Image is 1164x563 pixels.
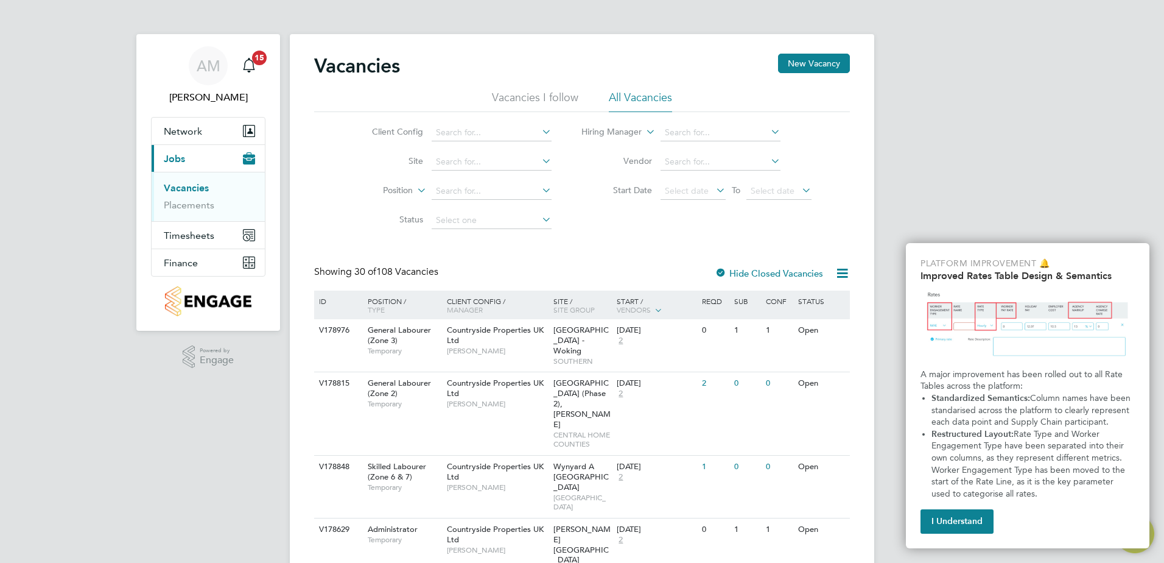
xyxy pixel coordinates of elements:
span: [PERSON_NAME] [447,346,547,356]
div: Improved Rate Table Semantics [906,243,1149,548]
span: Column names have been standarised across the platform to clearly represent each data point and S... [931,393,1133,427]
button: New Vacancy [778,54,850,73]
div: Sub [731,291,763,311]
div: Status [795,291,848,311]
span: Administrator [368,524,418,534]
span: Jobs [164,153,185,165]
div: Conf [763,291,794,311]
span: 2 [617,389,625,399]
div: 0 [699,319,731,342]
a: Vacancies [164,182,209,194]
div: 1 [731,519,763,541]
a: Go to account details [151,46,265,105]
strong: Restructured Layout: [931,429,1014,439]
span: Temporary [368,399,441,409]
span: Type [368,305,385,314]
div: 2 [699,372,731,395]
span: CENTRAL HOME COUNTIES [553,430,611,449]
span: Countryside Properties UK Ltd [447,325,544,345]
div: V178976 [316,319,359,342]
div: 0 [731,456,763,478]
span: Select date [751,185,794,196]
div: Showing [314,266,441,278]
span: Countryside Properties UK Ltd [447,524,544,545]
span: Skilled Labourer (Zone 6 & 7) [368,461,426,482]
div: 0 [763,456,794,478]
span: General Labourer (Zone 3) [368,325,431,345]
span: Temporary [368,346,441,356]
nav: Main navigation [136,34,280,331]
div: Open [795,319,848,342]
div: 1 [699,456,731,478]
div: 0 [699,519,731,541]
p: Platform Improvement 🔔 [920,258,1135,270]
span: Alec Morris [151,90,265,105]
div: 0 [731,372,763,395]
div: 1 [763,319,794,342]
label: Vendor [582,155,652,166]
div: [DATE] [617,525,696,535]
span: 30 of [354,266,376,278]
span: 2 [617,336,625,346]
span: SOUTHERN [553,356,611,366]
div: Open [795,372,848,395]
span: [PERSON_NAME] [447,545,547,555]
input: Select one [432,212,552,229]
span: 108 Vacancies [354,266,438,278]
span: To [728,182,744,198]
h2: Improved Rates Table Design & Semantics [920,270,1135,281]
div: ID [316,291,359,311]
div: Start / [614,291,699,321]
span: [GEOGRAPHIC_DATA] (Phase 2), [PERSON_NAME] [553,378,611,430]
span: Wynyard A [GEOGRAPHIC_DATA] [553,461,609,492]
span: Countryside Properties UK Ltd [447,378,544,398]
h2: Vacancies [314,54,400,78]
div: V178815 [316,372,359,395]
div: V178629 [316,519,359,541]
input: Search for... [432,183,552,200]
a: Placements [164,199,214,211]
span: [GEOGRAPHIC_DATA] [553,493,611,512]
span: 2 [617,535,625,545]
span: Vendors [617,305,651,314]
input: Search for... [661,154,780,171]
img: countryside-properties-logo-retina.png [165,286,251,316]
button: I Understand [920,509,994,534]
label: Start Date [582,185,652,196]
span: 2 [617,472,625,483]
label: Client Config [353,126,423,137]
span: AM [197,58,220,74]
label: Site [353,155,423,166]
div: 0 [763,372,794,395]
span: Network [164,126,202,137]
strong: Standardized Semantics: [931,393,1030,403]
span: Site Group [553,305,595,314]
span: Powered by [200,345,234,356]
span: [PERSON_NAME] [447,483,547,492]
label: Status [353,214,423,225]
div: 1 [731,319,763,342]
a: Go to home page [151,286,265,316]
div: [DATE] [617,462,696,472]
div: Site / [550,291,614,320]
img: Updated Rates Table Design & Semantics [920,286,1135,364]
span: Select date [665,185,709,196]
span: Timesheets [164,230,214,241]
div: Client Config / [444,291,550,320]
span: [GEOGRAPHIC_DATA] - Woking [553,325,609,356]
span: [PERSON_NAME] [447,399,547,409]
label: Hide Closed Vacancies [715,267,823,279]
p: A major improvement has been rolled out to all Rate Tables across the platform: [920,369,1135,392]
div: Reqd [699,291,731,311]
span: 15 [252,51,267,65]
li: All Vacancies [609,90,672,112]
span: Finance [164,257,198,269]
input: Search for... [432,124,552,141]
span: Engage [200,355,234,366]
li: Vacancies I follow [492,90,578,112]
div: V178848 [316,456,359,478]
label: Position [343,185,413,197]
input: Search for... [432,154,552,171]
div: Position / [359,291,444,320]
span: Temporary [368,483,441,492]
